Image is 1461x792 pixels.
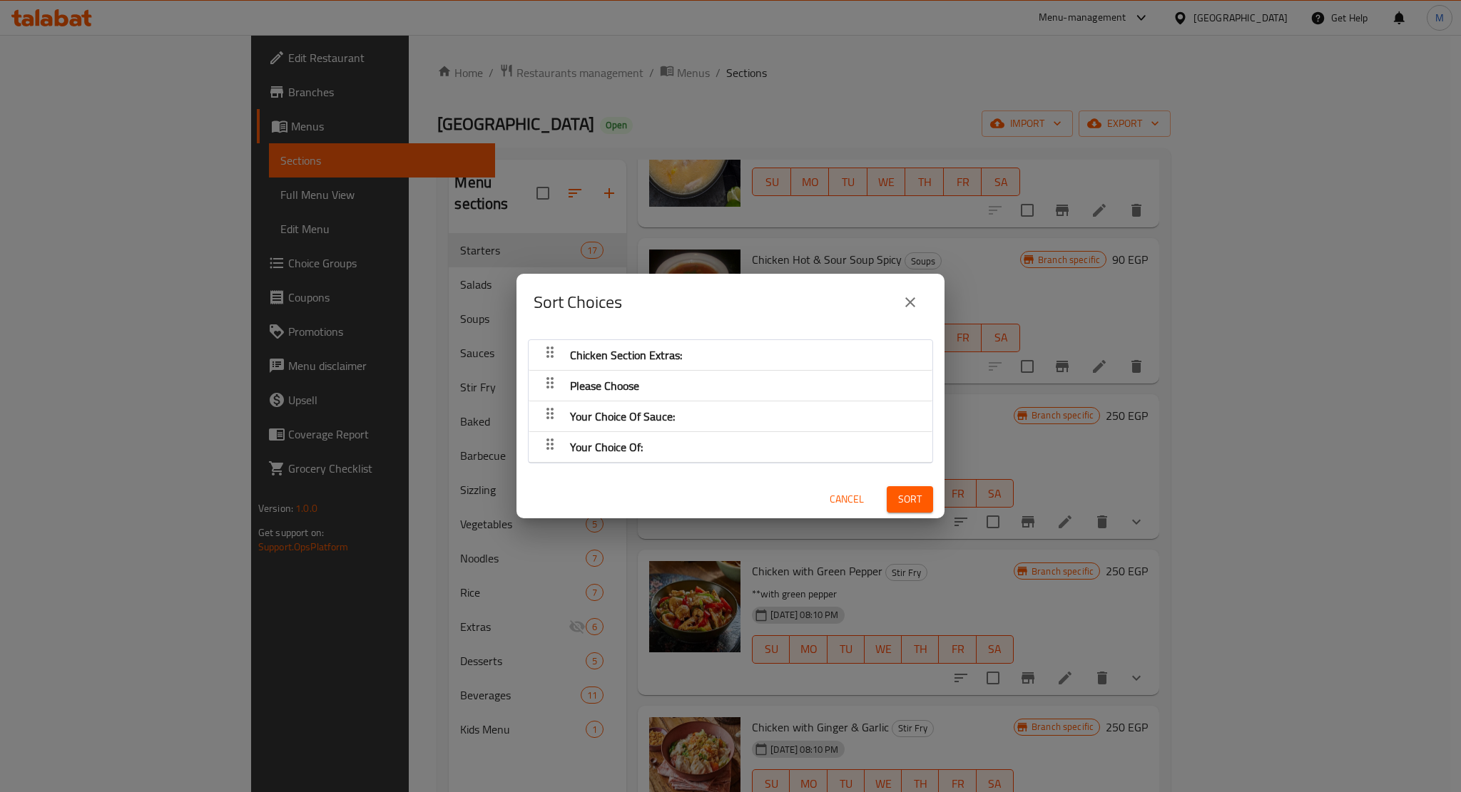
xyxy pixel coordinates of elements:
span: Please Choose [570,375,639,396]
button: Chicken Section Extras: [537,343,924,367]
button: Please Choose [537,374,924,398]
span: Sort [898,490,922,508]
button: close [893,285,927,319]
div: Your Choice Of Sauce: [529,401,932,432]
div: Your Choice Of: [529,432,932,463]
span: Chicken Section Extras: [570,344,682,366]
button: Your Choice Of Sauce: [537,404,924,428]
div: Chicken Section Extras: [529,340,932,371]
span: Your Choice Of: [570,436,643,458]
button: Your Choice Of: [537,435,924,459]
span: Cancel [830,490,864,508]
span: Your Choice Of Sauce: [570,406,675,427]
h2: Sort Choices [534,291,622,314]
button: Sort [887,486,933,513]
button: Cancel [824,486,870,513]
div: Please Choose [529,371,932,401]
